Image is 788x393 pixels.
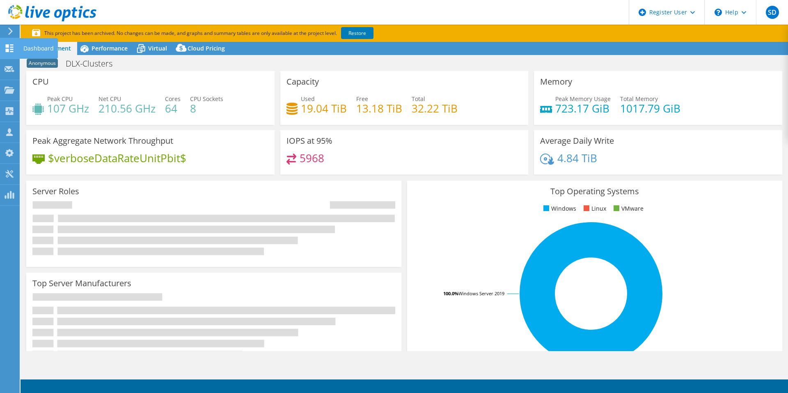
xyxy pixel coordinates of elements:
[557,154,597,163] h4: 4.84 TiB
[190,95,223,103] span: CPU Sockets
[165,95,181,103] span: Cores
[32,187,79,196] h3: Server Roles
[148,44,167,52] span: Virtual
[48,154,186,163] h4: $verboseDataRateUnitPbit$
[766,6,779,19] span: SD
[286,136,332,145] h3: IOPS at 95%
[98,104,156,113] h4: 210.56 GHz
[32,279,131,288] h3: Top Server Manufacturers
[32,77,49,86] h3: CPU
[413,187,776,196] h3: Top Operating Systems
[92,44,128,52] span: Performance
[412,95,425,103] span: Total
[62,59,125,68] h1: DLX-Clusters
[300,154,324,163] h4: 5968
[32,136,173,145] h3: Peak Aggregate Network Throughput
[458,290,504,296] tspan: Windows Server 2019
[190,104,223,113] h4: 8
[555,104,611,113] h4: 723.17 GiB
[301,104,347,113] h4: 19.04 TiB
[620,95,658,103] span: Total Memory
[540,77,572,86] h3: Memory
[715,9,722,16] svg: \n
[341,27,373,39] a: Restore
[555,95,611,103] span: Peak Memory Usage
[620,104,680,113] h4: 1017.79 GiB
[32,29,434,38] p: This project has been archived. No changes can be made, and graphs and summary tables are only av...
[540,136,614,145] h3: Average Daily Write
[356,104,402,113] h4: 13.18 TiB
[27,59,58,68] span: Anonymous
[47,104,89,113] h4: 107 GHz
[188,44,225,52] span: Cloud Pricing
[47,95,73,103] span: Peak CPU
[541,204,576,213] li: Windows
[19,38,58,59] div: Dashboard
[301,95,315,103] span: Used
[356,95,368,103] span: Free
[582,204,606,213] li: Linux
[612,204,644,213] li: VMware
[412,104,458,113] h4: 32.22 TiB
[286,77,319,86] h3: Capacity
[443,290,458,296] tspan: 100.0%
[165,104,181,113] h4: 64
[98,95,121,103] span: Net CPU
